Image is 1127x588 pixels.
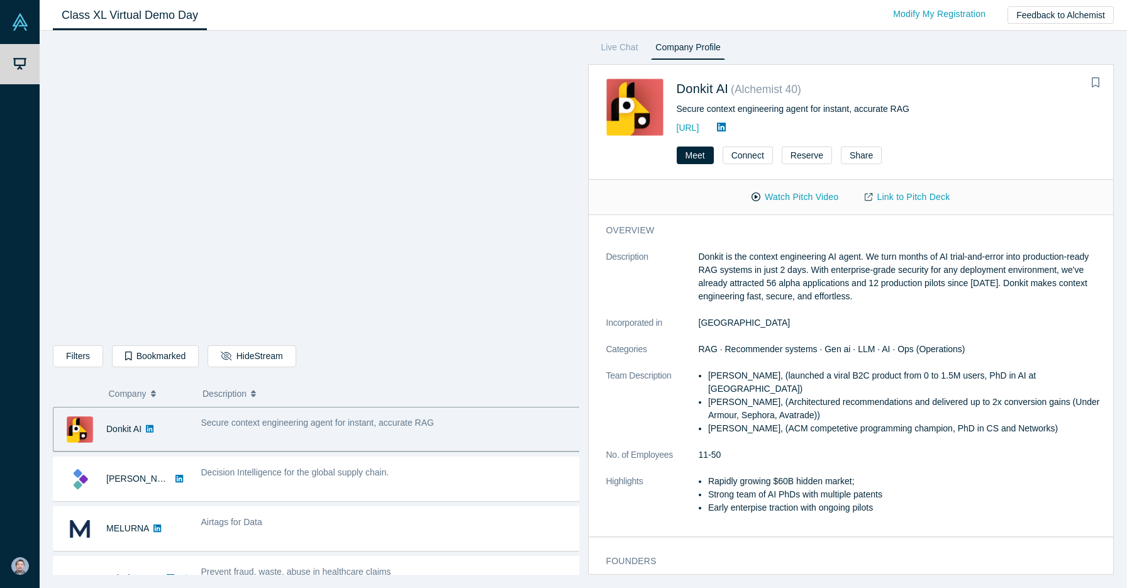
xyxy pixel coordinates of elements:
[738,186,852,208] button: Watch Pitch Video
[699,316,1106,330] dd: [GEOGRAPHIC_DATA]
[723,147,773,164] button: Connect
[677,147,714,164] button: Meet
[67,416,93,443] img: Donkit AI's Logo
[106,474,179,484] a: [PERSON_NAME]
[53,1,207,30] a: Class XL Virtual Demo Day
[11,557,29,575] img: Feng Chi Wang's Account
[201,418,434,428] span: Secure context engineering agent for instant, accurate RAG
[699,344,965,354] span: RAG · Recommender systems · Gen ai · LLM · AI · Ops (Operations)
[606,555,1088,568] h3: Founders
[67,466,93,492] img: Kimaru AI's Logo
[782,147,832,164] button: Reserve
[106,523,149,533] a: MELURNA
[606,224,1088,237] h3: overview
[203,380,247,407] span: Description
[708,396,1105,422] li: [PERSON_NAME], (Architectured recommendations and delivered up to 2x conversion gains (Under Armo...
[109,380,190,407] button: Company
[201,517,262,527] span: Airtags for Data
[708,475,1105,488] li: Rapidly growing $60B hidden market;
[67,516,93,542] img: MELURNA's Logo
[179,574,188,583] svg: dsa ai sparkles
[597,40,643,60] a: Live Chat
[606,343,699,369] dt: Categories
[53,345,103,367] button: Filters
[606,250,699,316] dt: Description
[606,79,663,136] img: Donkit AI's Logo
[1008,6,1114,24] button: Feedback to Alchemist
[677,103,1096,116] div: Secure context engineering agent for instant, accurate RAG
[208,345,296,367] button: HideStream
[708,488,1105,501] li: Strong team of AI PhDs with multiple patents
[606,475,699,528] dt: Highlights
[880,3,999,25] a: Modify My Registration
[841,147,882,164] button: Share
[606,369,699,448] dt: Team Description
[1087,74,1104,92] button: Bookmark
[677,123,699,133] a: [URL]
[677,82,729,96] a: Donkit AI
[109,380,147,407] span: Company
[708,369,1105,396] li: [PERSON_NAME], (launched a viral B2C product from 0 to 1.5M users, PhD in AI at [GEOGRAPHIC_DATA])
[112,345,199,367] button: Bookmarked
[708,501,1105,514] li: Early enterpise traction with ongoing pilots
[708,422,1105,435] li: [PERSON_NAME], (ACM competetive programming champion, PhD in CS and Networks)
[699,250,1106,303] p: Donkit is the context engineering AI agent. We turn months of AI trial-and-error into production-...
[106,573,169,583] a: Polyview Health
[53,41,579,336] iframe: Alchemist Class XL Demo Day: Vault
[651,40,724,60] a: Company Profile
[203,380,570,407] button: Description
[606,448,699,475] dt: No. of Employees
[699,448,1106,462] dd: 11-50
[731,83,801,96] small: ( Alchemist 40 )
[606,316,699,343] dt: Incorporated in
[201,467,389,477] span: Decision Intelligence for the global supply chain.
[106,424,142,434] a: Donkit AI
[11,13,29,31] img: Alchemist Vault Logo
[201,567,391,577] span: Prevent fraud, waste, abuse in healthcare claims
[852,186,963,208] a: Link to Pitch Deck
